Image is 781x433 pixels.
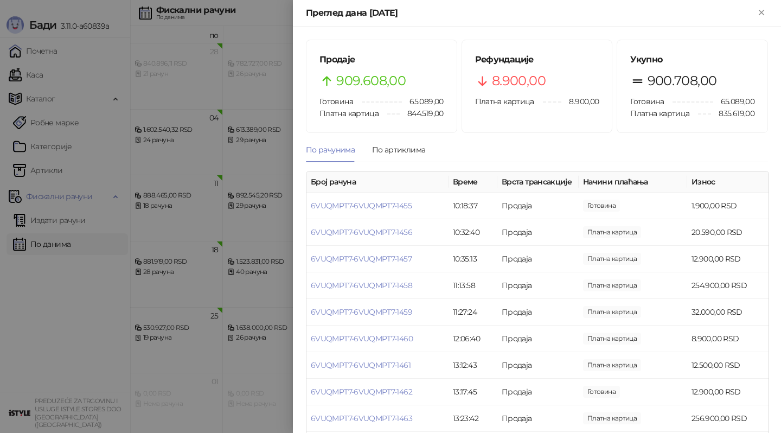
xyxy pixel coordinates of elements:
[336,71,406,91] span: 909.608,00
[713,95,754,107] span: 65.089,00
[497,352,579,379] td: Продаја
[687,299,769,326] td: 32.000,00 RSD
[583,200,620,212] span: 1.900,00
[475,53,599,66] h5: Рефундације
[497,171,579,193] th: Врста трансакције
[687,193,769,219] td: 1.900,00 RSD
[497,246,579,272] td: Продаја
[449,219,497,246] td: 10:32:40
[449,272,497,299] td: 11:13:58
[687,352,769,379] td: 12.500,00 RSD
[755,7,768,20] button: Close
[311,227,412,237] a: 6VUQMPT7-6VUQMPT7-1456
[402,95,443,107] span: 65.089,00
[311,413,412,423] a: 6VUQMPT7-6VUQMPT7-1463
[583,333,641,345] span: 8.900,00
[311,360,411,370] a: 6VUQMPT7-6VUQMPT7-1461
[687,379,769,405] td: 12.900,00 RSD
[583,386,620,398] span: 12.900,00
[311,307,412,317] a: 6VUQMPT7-6VUQMPT7-1459
[449,379,497,405] td: 13:17:45
[630,53,754,66] h5: Укупно
[319,109,379,118] span: Платна картица
[306,171,449,193] th: Број рачуна
[687,326,769,352] td: 8.900,00 RSD
[449,299,497,326] td: 11:27:24
[561,95,599,107] span: 8.900,00
[630,109,689,118] span: Платна картица
[497,193,579,219] td: Продаја
[497,379,579,405] td: Продаја
[311,254,412,264] a: 6VUQMPT7-6VUQMPT7-1457
[319,53,444,66] h5: Продаје
[648,71,717,91] span: 900.708,00
[306,144,355,156] div: По рачунима
[711,107,754,119] span: 835.619,00
[579,171,687,193] th: Начини плаћања
[583,306,641,318] span: 32.000,00
[449,326,497,352] td: 12:06:40
[372,144,425,156] div: По артиклима
[497,219,579,246] td: Продаја
[311,201,412,211] a: 6VUQMPT7-6VUQMPT7-1455
[583,253,641,265] span: 12.900,00
[492,71,546,91] span: 8.900,00
[497,299,579,326] td: Продаја
[630,97,664,106] span: Готовина
[311,281,412,290] a: 6VUQMPT7-6VUQMPT7-1458
[449,246,497,272] td: 10:35:13
[687,405,769,432] td: 256.900,00 RSD
[449,171,497,193] th: Време
[583,226,641,238] span: 20.590,00
[311,387,412,397] a: 6VUQMPT7-6VUQMPT7-1462
[687,219,769,246] td: 20.590,00 RSD
[311,334,413,343] a: 6VUQMPT7-6VUQMPT7-1460
[497,326,579,352] td: Продаја
[497,272,579,299] td: Продаја
[687,272,769,299] td: 254.900,00 RSD
[583,359,641,371] span: 12.500,00
[687,246,769,272] td: 12.900,00 RSD
[583,412,641,424] span: 256.900,00
[306,7,755,20] div: Преглед дана [DATE]
[319,97,353,106] span: Готовина
[475,97,534,106] span: Платна картица
[583,279,641,291] span: 254.900,00
[449,352,497,379] td: 13:12:43
[687,171,769,193] th: Износ
[400,107,444,119] span: 844.519,00
[497,405,579,432] td: Продаја
[449,193,497,219] td: 10:18:37
[449,405,497,432] td: 13:23:42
